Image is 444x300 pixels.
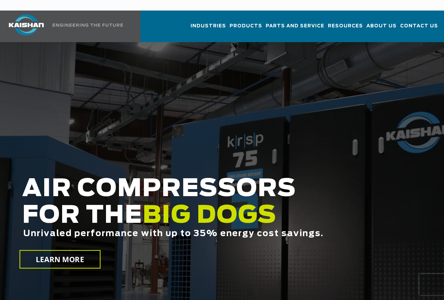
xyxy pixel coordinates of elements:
[328,22,363,30] span: Resources
[19,250,100,269] a: LEARN MORE
[191,22,226,30] span: Industries
[230,22,262,30] span: Products
[36,254,84,265] span: LEARN MORE
[53,24,123,27] img: Engineering the future
[143,204,277,228] span: BIG DOGS
[400,17,438,41] a: Contact Us
[366,22,397,30] span: About Us
[23,229,324,238] span: Unrivaled performance with up to 35% energy cost savings.
[266,17,324,41] a: Parts and Service
[366,17,397,41] a: About Us
[191,17,226,41] a: Industries
[230,17,262,41] a: Products
[22,176,354,260] h2: AIR COMPRESSORS FOR THE
[328,17,363,41] a: Resources
[266,22,324,30] span: Parts and Service
[400,22,438,30] span: Contact Us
